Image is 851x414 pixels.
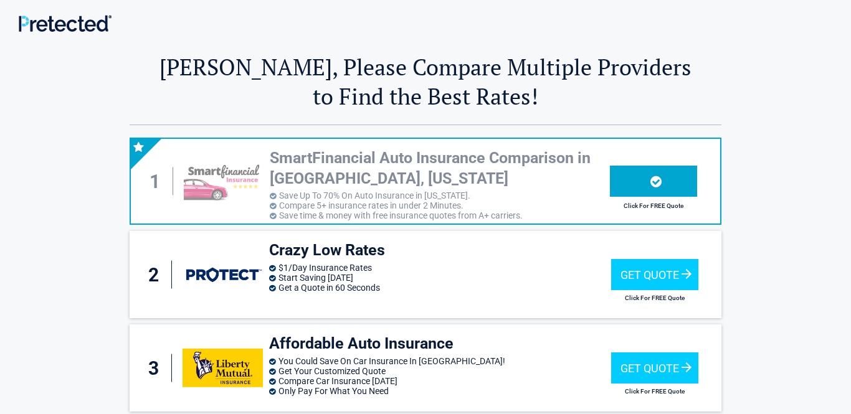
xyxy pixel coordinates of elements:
img: protect's logo [183,255,263,294]
li: Save Up To 70% On Auto Insurance in [US_STATE]. [270,191,610,200]
h2: Click For FREE Quote [611,388,698,395]
h3: SmartFinancial Auto Insurance Comparison in [GEOGRAPHIC_DATA], [US_STATE] [270,148,610,189]
div: 3 [142,354,172,382]
li: You Could Save On Car Insurance In [GEOGRAPHIC_DATA]! [269,356,611,366]
h3: Affordable Auto Insurance [269,334,611,354]
li: Start Saving [DATE] [269,273,611,283]
div: 1 [143,167,173,195]
li: Get a Quote in 60 Seconds [269,283,611,293]
li: Compare 5+ insurance rates in under 2 Minutes. [270,200,610,210]
div: Get Quote [611,259,698,290]
li: Save time & money with free insurance quotes from A+ carriers. [270,210,610,220]
li: Only Pay For What You Need [269,386,611,396]
div: Get Quote [611,352,698,383]
img: Main Logo [19,15,112,32]
h2: Click For FREE Quote [610,202,697,209]
li: Compare Car Insurance [DATE] [269,376,611,386]
img: libertymutual's logo [183,349,263,387]
img: smartfinancial's logo [184,162,264,200]
h2: [PERSON_NAME], Please Compare Multiple Providers to Find the Best Rates! [130,52,721,111]
li: Get Your Customized Quote [269,366,611,376]
h2: Click For FREE Quote [611,294,698,301]
div: 2 [142,261,172,289]
h3: Crazy Low Rates [269,240,611,261]
li: $1/Day Insurance Rates [269,263,611,273]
